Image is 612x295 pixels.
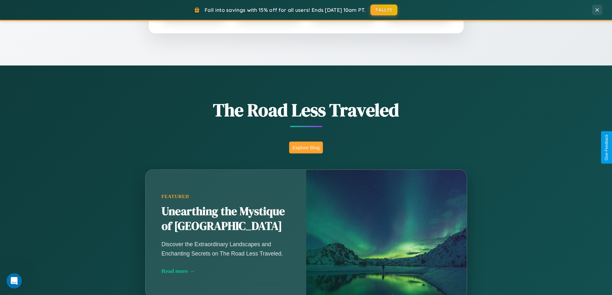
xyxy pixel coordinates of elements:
button: FALL15 [370,4,397,15]
iframe: Intercom live chat [6,273,22,289]
span: Fall into savings with 15% off for all users! Ends [DATE] 10am PT. [205,7,366,13]
div: Give Feedback [604,134,609,161]
h2: Unearthing the Mystique of [GEOGRAPHIC_DATA] [162,204,290,234]
h1: The Road Less Traveled [113,98,499,122]
button: Explore Blog [289,142,323,153]
p: Discover the Extraordinary Landscapes and Enchanting Secrets on The Road Less Traveled. [162,240,290,258]
div: Featured [162,194,290,199]
div: Read more → [162,268,290,274]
